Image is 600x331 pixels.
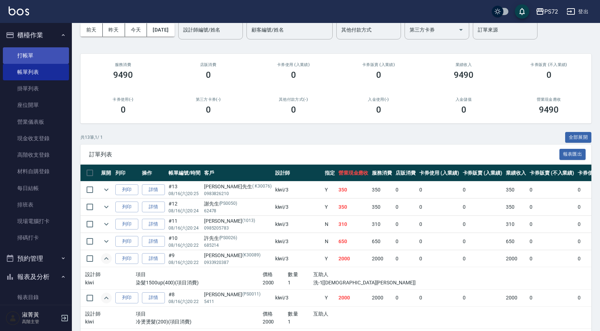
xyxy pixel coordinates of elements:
[22,318,59,325] p: 高階主管
[291,70,296,80] h3: 0
[114,165,140,181] th: 列印
[394,199,417,216] td: 0
[461,289,504,306] td: 0
[3,163,69,180] a: 材料自購登錄
[504,165,528,181] th: 業績收入
[174,97,242,102] h2: 第三方卡券(-)
[533,4,561,19] button: PS72
[3,80,69,97] a: 掛單列表
[169,225,200,231] p: 08/16 (六) 20:24
[370,181,394,198] td: 350
[417,181,461,198] td: 0
[167,233,202,250] td: #10
[89,97,157,102] h2: 卡券使用(-)
[115,253,138,264] button: 列印
[323,250,337,267] td: Y
[337,199,370,216] td: 350
[337,289,370,306] td: 2000
[376,70,381,80] h3: 0
[394,289,417,306] td: 0
[9,6,29,15] img: Logo
[323,233,337,250] td: N
[142,236,165,247] a: 詳情
[539,105,559,115] h3: 9490
[394,165,417,181] th: 店販消費
[147,23,174,37] button: [DATE]
[167,199,202,216] td: #12
[174,62,242,67] h2: 店販消費
[242,217,255,225] p: (1013)
[323,181,337,198] td: Y
[99,165,114,181] th: 展開
[417,250,461,267] td: 0
[273,199,323,216] td: kiwi /3
[167,250,202,267] td: #9
[136,271,146,277] span: 項目
[204,298,272,305] p: 5411
[504,289,528,306] td: 2000
[3,213,69,230] a: 現場電腦打卡
[101,293,112,303] button: expand row
[394,216,417,233] td: 0
[504,250,528,267] td: 2000
[113,70,133,80] h3: 9490
[136,279,263,287] p: 染髮1500up(400)(項目消費)
[3,230,69,246] a: 掃碼打卡
[85,311,101,317] span: 設計師
[101,202,112,212] button: expand row
[142,292,165,303] a: 詳情
[515,4,529,19] button: save
[417,199,461,216] td: 0
[242,291,260,298] p: (PS0011)
[204,200,272,208] div: 謝先生
[204,291,272,298] div: [PERSON_NAME]
[204,242,272,249] p: 685214
[169,242,200,249] p: 08/16 (六) 20:22
[125,23,147,37] button: 今天
[461,233,504,250] td: 0
[273,250,323,267] td: kiwi /3
[167,289,202,306] td: #8
[206,70,211,80] h3: 0
[136,311,146,317] span: 項目
[219,235,237,242] p: (PS0026)
[323,216,337,233] td: N
[430,97,498,102] h2: 入金儲值
[288,311,298,317] span: 數量
[370,233,394,250] td: 650
[337,165,370,181] th: 營業現金應收
[528,289,576,306] td: 0
[504,216,528,233] td: 310
[417,216,461,233] td: 0
[204,183,272,190] div: [PERSON_NAME]先生
[528,216,576,233] td: 0
[528,250,576,267] td: 0
[101,236,112,247] button: expand row
[345,62,412,67] h2: 卡券販賣 (入業績)
[313,311,329,317] span: 互助人
[115,236,138,247] button: 列印
[461,216,504,233] td: 0
[140,165,167,181] th: 操作
[3,289,69,306] a: 報表目錄
[142,253,165,264] a: 詳情
[6,311,20,325] img: Person
[528,233,576,250] td: 0
[273,233,323,250] td: kiwi /3
[252,183,272,190] p: ( K30076)
[204,235,272,242] div: 許先生
[515,97,583,102] h2: 營業現金應收
[370,216,394,233] td: 310
[204,225,272,231] p: 0985205783
[204,259,272,266] p: 0933920387
[288,318,313,326] p: 1
[89,62,157,67] h3: 服務消費
[167,181,202,198] td: #13
[337,216,370,233] td: 310
[219,200,237,208] p: (PS0050)
[3,64,69,80] a: 帳單列表
[313,279,389,287] p: 洗-1[[DEMOGRAPHIC_DATA][PERSON_NAME]]
[142,219,165,230] a: 詳情
[169,259,200,266] p: 08/16 (六) 20:22
[85,318,136,326] p: kiwi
